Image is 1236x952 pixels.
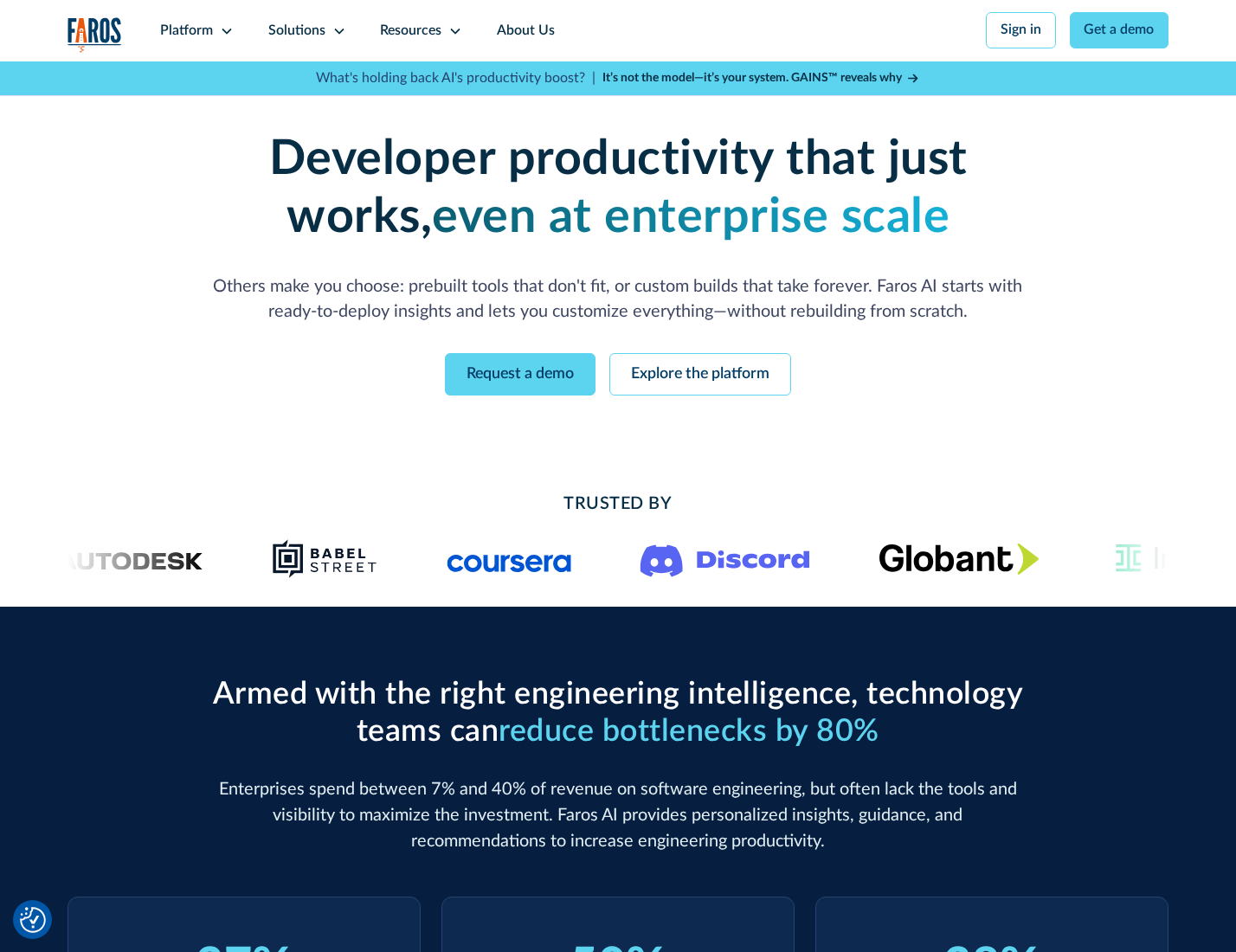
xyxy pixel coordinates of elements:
[205,676,1031,750] h2: Armed with the right engineering intelligence, technology teams can
[447,545,571,573] img: Logo of the online learning platform Coursera.
[986,12,1056,48] a: Sign in
[316,68,595,89] p: What's holding back AI's productivity boost? |
[205,777,1031,854] p: Enterprises spend between 7% and 40% of revenue on software engineering, but often lack the tools...
[20,907,46,933] img: Revisit consent button
[68,17,123,53] img: Logo of the analytics and reporting company Faros.
[1070,12,1169,48] a: Get a demo
[602,72,902,84] strong: It’s not the model—it’s your system. GAINS™ reveals why
[602,69,921,87] a: It’s not the model—it’s your system. GAINS™ reveals why
[205,274,1031,326] p: Others make you choose: prebuilt tools that don't fit, or custom builds that take forever. Faros ...
[499,716,879,747] span: reduce bottlenecks by 80%
[68,17,123,53] a: home
[380,21,441,42] div: Resources
[432,193,950,241] strong: even at enterprise scale
[609,353,791,396] a: Explore the platform
[20,907,46,933] button: Cookie Settings
[268,21,325,42] div: Solutions
[445,353,595,396] a: Request a demo
[160,21,213,42] div: Platform
[205,492,1031,518] h2: Trusted By
[640,541,809,577] img: Logo of the communication platform Discord.
[269,135,968,241] strong: Developer productivity that just works,
[879,543,1039,575] img: Globant's logo
[272,538,377,580] img: Babel Street logo png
